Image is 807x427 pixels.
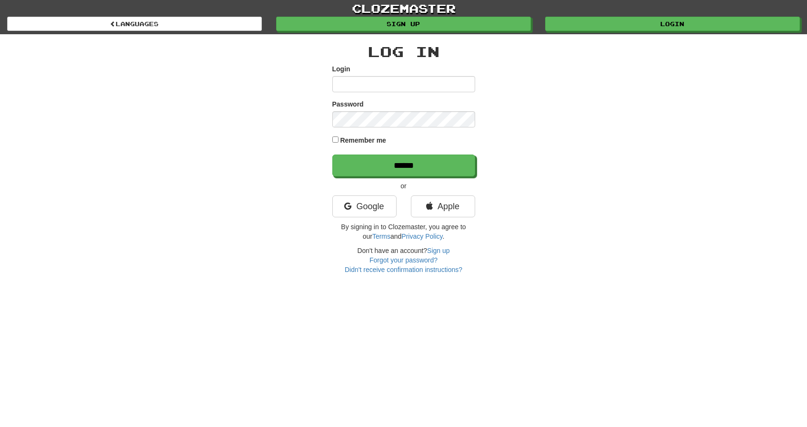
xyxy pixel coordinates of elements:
label: Remember me [340,136,386,145]
a: Apple [411,195,475,217]
a: Didn't receive confirmation instructions? [345,266,462,273]
p: or [332,181,475,191]
a: Google [332,195,397,217]
h2: Log In [332,44,475,59]
label: Login [332,64,350,74]
a: Login [545,17,800,31]
div: Don't have an account? [332,246,475,274]
label: Password [332,99,364,109]
p: By signing in to Clozemaster, you agree to our and . [332,222,475,241]
a: Languages [7,17,262,31]
a: Sign up [427,247,449,254]
a: Sign up [276,17,531,31]
a: Privacy Policy [401,233,442,240]
a: Forgot your password? [369,256,438,264]
a: Terms [372,233,390,240]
